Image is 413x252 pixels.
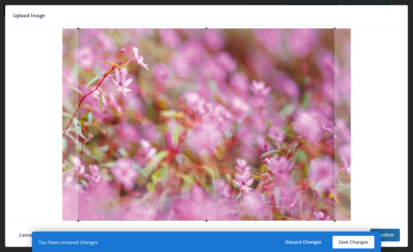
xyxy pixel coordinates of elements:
[370,229,400,241] button: Confirm
[333,236,374,248] button: Save Changes
[62,28,351,221] img: 9k=
[39,239,98,245] div: You have unsaved changes
[13,229,40,241] button: Cancel
[13,11,45,20] span: Upload Image
[279,236,327,248] button: Discard Changes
